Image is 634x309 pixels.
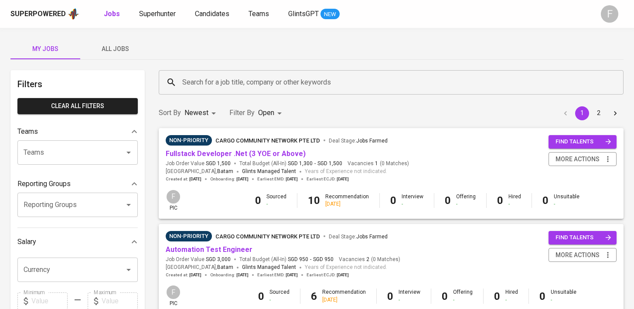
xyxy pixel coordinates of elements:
[166,176,201,182] span: Created at :
[557,106,624,120] nav: pagination navigation
[229,108,255,118] p: Filter By
[10,7,79,20] a: Superpoweredapp logo
[104,9,122,20] a: Jobs
[320,10,340,19] span: NEW
[166,285,181,307] div: pic
[249,9,271,20] a: Teams
[166,135,212,146] div: Sufficient Talents in Pipeline
[445,194,451,207] b: 0
[236,272,249,278] span: [DATE]
[456,200,476,208] div: -
[166,149,306,158] a: Fullstack Developer .Net (3 YOE or Above)
[322,296,366,304] div: [DATE]
[258,105,285,121] div: Open
[508,193,521,208] div: Hired
[554,193,579,208] div: Unsuitable
[189,272,201,278] span: [DATE]
[322,289,366,303] div: Recommendation
[166,232,212,241] span: Non-Priority
[215,137,320,144] span: cargo community network pte ltd
[305,263,387,272] span: Years of Experience not indicated.
[239,256,334,263] span: Total Budget (All-In)
[249,10,269,18] span: Teams
[390,194,396,207] b: 0
[17,175,138,193] div: Reporting Groups
[556,154,600,165] span: more actions
[123,146,135,159] button: Open
[195,9,231,20] a: Candidates
[123,199,135,211] button: Open
[399,296,420,304] div: -
[556,137,611,147] span: find talents
[24,101,131,112] span: Clear All filters
[166,231,212,241] div: Sufficient Talents in Pipeline
[399,289,420,303] div: Interview
[339,256,400,263] span: Vacancies ( 0 Matches )
[286,176,298,182] span: [DATE]
[184,105,219,121] div: Newest
[554,200,579,208] div: -
[210,272,249,278] span: Onboarding :
[166,272,201,278] span: Created at :
[242,168,296,174] span: Glints Managed Talent
[166,189,181,212] div: pic
[257,272,298,278] span: Earliest EMD :
[456,193,476,208] div: Offering
[356,234,388,240] span: Jobs Farmed
[387,290,393,302] b: 0
[549,152,617,166] button: more actions
[307,176,349,182] span: Earliest ECJD :
[266,193,286,208] div: Sourced
[17,77,138,91] h6: Filters
[17,126,38,137] p: Teams
[325,200,369,208] div: [DATE]
[195,10,229,18] span: Candidates
[166,136,212,145] span: Non-Priority
[17,233,138,251] div: Salary
[286,272,298,278] span: [DATE]
[269,296,290,304] div: -
[505,296,518,304] div: -
[305,167,387,176] span: Years of Experience not indicated.
[453,296,473,304] div: -
[239,160,342,167] span: Total Budget (All-In)
[505,289,518,303] div: Hired
[310,256,311,263] span: -
[365,256,369,263] span: 2
[139,10,176,18] span: Superhunter
[288,160,313,167] span: SGD 1,300
[166,167,233,176] span: [GEOGRAPHIC_DATA] ,
[206,256,231,263] span: SGD 3,000
[266,200,286,208] div: -
[314,160,316,167] span: -
[608,106,622,120] button: Go to next page
[494,290,500,302] b: 0
[329,138,388,144] span: Deal Stage :
[556,250,600,261] span: more actions
[68,7,79,20] img: app logo
[325,193,369,208] div: Recommendation
[542,194,549,207] b: 0
[17,237,36,247] p: Salary
[123,264,135,276] button: Open
[601,5,618,23] div: F
[217,167,233,176] span: Batam
[549,248,617,262] button: more actions
[189,176,201,182] span: [DATE]
[269,289,290,303] div: Sourced
[337,176,349,182] span: [DATE]
[17,123,138,140] div: Teams
[184,108,208,118] p: Newest
[575,106,589,120] button: page 1
[288,256,308,263] span: SGD 950
[166,256,231,263] span: Job Order Value
[257,176,298,182] span: Earliest EMD :
[166,285,181,300] div: F
[337,272,349,278] span: [DATE]
[356,138,388,144] span: Jobs Farmed
[556,233,611,243] span: find talents
[311,290,317,302] b: 6
[206,160,231,167] span: SGD 1,500
[308,194,320,207] b: 10
[348,160,409,167] span: Vacancies ( 0 Matches )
